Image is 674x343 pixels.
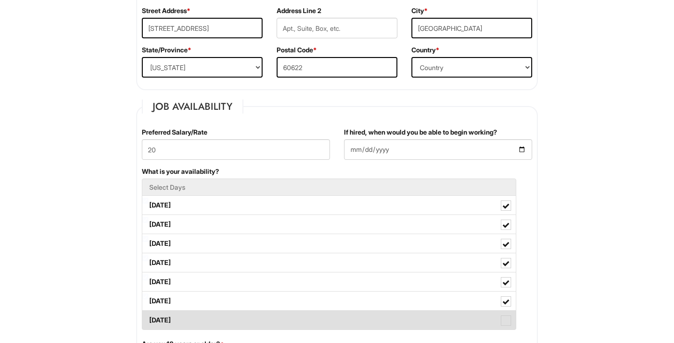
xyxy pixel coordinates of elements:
[149,184,509,191] h5: Select Days
[411,6,428,15] label: City
[142,45,191,55] label: State/Province
[277,45,317,55] label: Postal Code
[142,18,263,38] input: Street Address
[142,311,516,329] label: [DATE]
[142,139,330,160] input: Preferred Salary/Rate
[344,128,497,137] label: If hired, when would you be able to begin working?
[411,18,532,38] input: City
[277,57,397,78] input: Postal Code
[142,253,516,272] label: [DATE]
[142,292,516,310] label: [DATE]
[277,6,321,15] label: Address Line 2
[277,18,397,38] input: Apt., Suite, Box, etc.
[142,272,516,291] label: [DATE]
[411,57,532,78] select: Country
[142,128,207,137] label: Preferred Salary/Rate
[142,215,516,234] label: [DATE]
[142,167,219,176] label: What is your availability?
[142,57,263,78] select: State/Province
[142,196,516,214] label: [DATE]
[411,45,440,55] label: Country
[142,234,516,253] label: [DATE]
[142,6,190,15] label: Street Address
[142,100,243,114] legend: Job Availability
